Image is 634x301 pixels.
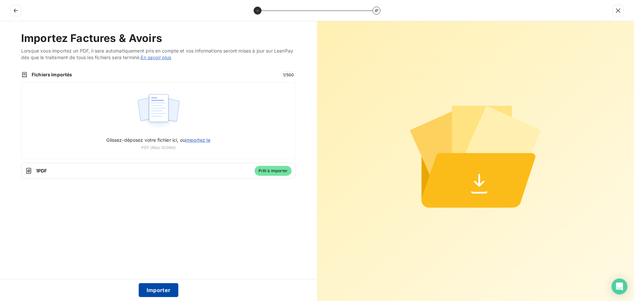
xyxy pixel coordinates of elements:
div: Open Intercom Messenger [612,279,627,294]
span: importez le [185,137,211,143]
img: illustration [137,90,181,132]
span: Fichiers importés [32,71,277,78]
span: Prêt à importer [255,166,292,176]
span: PDF (Max 100Mo) [141,145,176,151]
span: 1 / 500 [281,72,296,78]
span: 1 PDF [36,168,251,174]
button: Importer [139,283,179,297]
span: Glissez-déposez votre fichier ici, ou [106,137,210,143]
span: Lorsque vous importez un PDF, il sera automatiquement pris en compte et vos informations seront m... [21,48,296,61]
h2: Importez Factures & Avoirs [21,32,296,45]
a: En savoir plus [141,55,171,60]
